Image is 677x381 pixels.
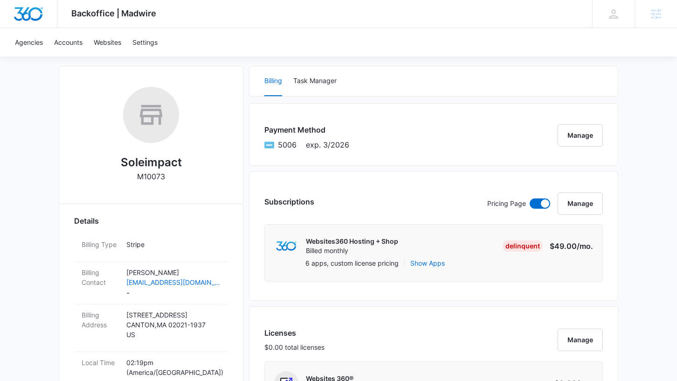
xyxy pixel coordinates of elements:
[503,240,543,252] div: Delinquent
[71,8,156,18] span: Backoffice | Madwire
[305,258,399,268] p: 6 apps, custom license pricing
[74,262,228,304] div: Billing Contact[PERSON_NAME][EMAIL_ADDRESS][DOMAIN_NAME]-
[82,268,119,287] dt: Billing Contact
[306,139,349,150] span: exp. 3/2026
[127,28,163,56] a: Settings
[82,310,119,330] dt: Billing Address
[126,268,221,298] dd: -
[126,358,221,377] p: 02:19pm ( America/[GEOGRAPHIC_DATA] )
[126,268,221,277] p: [PERSON_NAME]
[88,28,127,56] a: Websites
[126,277,221,287] a: [EMAIL_ADDRESS][DOMAIN_NAME]
[577,241,593,251] span: /mo.
[126,240,221,249] p: Stripe
[306,246,398,255] p: Billed monthly
[276,241,296,251] img: marketing360Logo
[264,342,325,352] p: $0.00 total licenses
[558,329,603,351] button: Manage
[126,310,221,339] p: [STREET_ADDRESS] CANTON , MA 02021-1937 US
[74,304,228,352] div: Billing Address[STREET_ADDRESS]CANTON,MA 02021-1937US
[293,66,337,96] button: Task Manager
[558,192,603,215] button: Manage
[121,154,182,171] h2: Soleimpact
[558,124,603,147] button: Manage
[48,28,88,56] a: Accounts
[264,327,325,339] h3: Licenses
[278,139,297,150] span: American Express ending with
[82,240,119,249] dt: Billing Type
[410,258,445,268] button: Show Apps
[82,358,119,367] dt: Local Time
[264,124,349,135] h3: Payment Method
[74,234,228,262] div: Billing TypeStripe
[9,28,48,56] a: Agencies
[264,196,314,207] h3: Subscriptions
[74,215,99,226] span: Details
[487,198,526,209] p: Pricing Page
[306,237,398,246] p: Websites360 Hosting + Shop
[549,240,593,252] p: $49.00
[264,66,282,96] button: Billing
[137,171,165,182] p: M10073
